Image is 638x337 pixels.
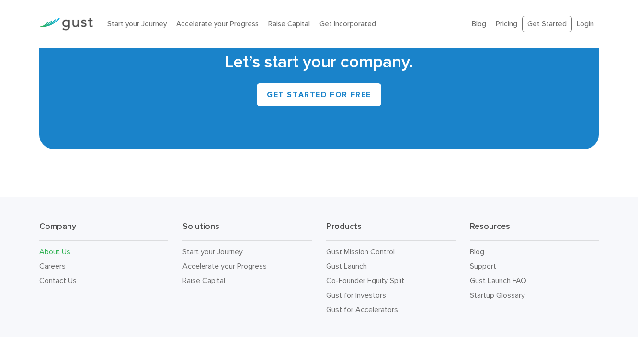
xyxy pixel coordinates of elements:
a: Raise Capital [268,20,310,28]
a: Contact Us [39,276,77,285]
a: Gust Launch FAQ [470,276,526,285]
a: Gust Mission Control [326,247,395,256]
a: Co-Founder Equity Split [326,276,404,285]
a: Gust Launch [326,261,367,271]
a: Blog [470,247,484,256]
a: Raise Capital [182,276,225,285]
a: Blog [472,20,486,28]
a: Accelerate your Progress [182,261,267,271]
a: Start your Journey [107,20,167,28]
h3: Solutions [182,221,312,241]
a: About Us [39,247,70,256]
a: Pricing [496,20,517,28]
a: Accelerate your Progress [176,20,259,28]
h3: Products [326,221,456,241]
a: Gust for Investors [326,291,386,300]
a: Careers [39,261,66,271]
h3: Resources [470,221,599,241]
a: Support [470,261,496,271]
a: Get Incorporated [319,20,376,28]
a: Gust for Accelerators [326,305,398,314]
h2: Let’s start your company. [54,51,585,74]
a: Startup Glossary [470,291,525,300]
img: Gust Logo [39,18,93,31]
a: Login [577,20,594,28]
a: Get Started for Free [257,83,381,106]
h3: Company [39,221,169,241]
a: Get Started [522,16,572,33]
a: Start your Journey [182,247,243,256]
